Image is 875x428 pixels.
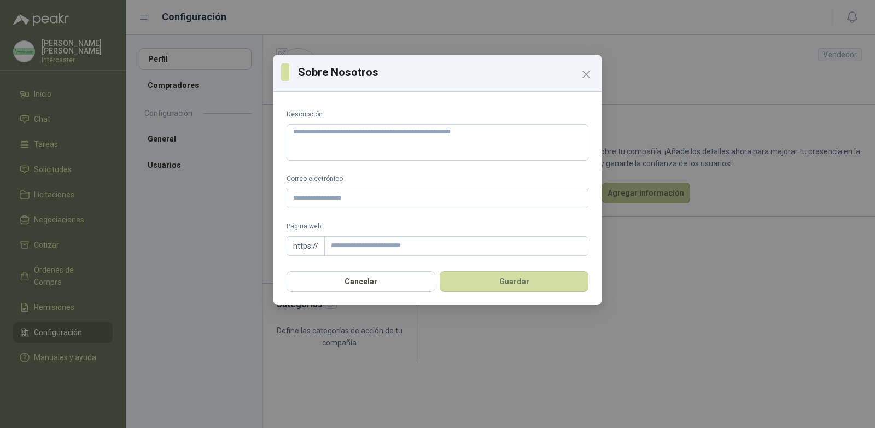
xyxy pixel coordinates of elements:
button: Close [577,66,595,83]
label: Página web [287,221,588,232]
label: Correo electrónico [287,174,588,184]
span: https:// [287,236,324,256]
label: Descripción [287,109,588,120]
button: Guardar [440,271,588,292]
h3: Sobre Nosotros [298,64,594,80]
button: Cancelar [287,271,435,292]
